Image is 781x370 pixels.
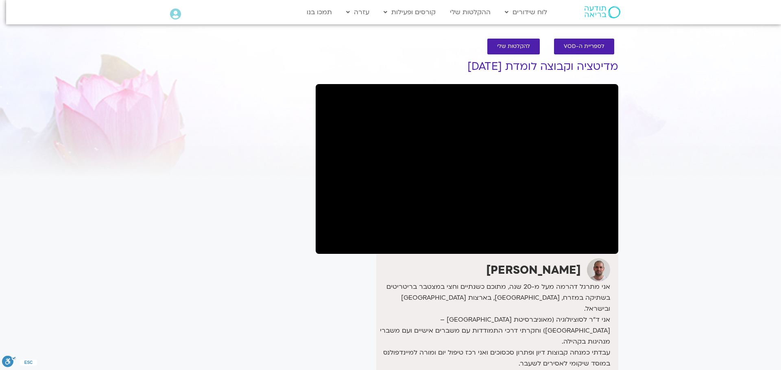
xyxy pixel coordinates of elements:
[587,258,610,281] img: דקל קנטי
[497,43,530,50] span: להקלטות שלי
[585,6,620,18] img: תודעה בריאה
[446,4,495,20] a: ההקלטות שלי
[316,61,618,73] h1: מדיטציה וקבוצה לומדת [DATE]
[554,39,614,54] a: לספריית ה-VOD
[342,4,373,20] a: עזרה
[564,43,604,50] span: לספריית ה-VOD
[486,262,581,278] strong: [PERSON_NAME]
[303,4,336,20] a: תמכו בנו
[501,4,551,20] a: לוח שידורים
[487,39,540,54] a: להקלטות שלי
[380,4,440,20] a: קורסים ופעילות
